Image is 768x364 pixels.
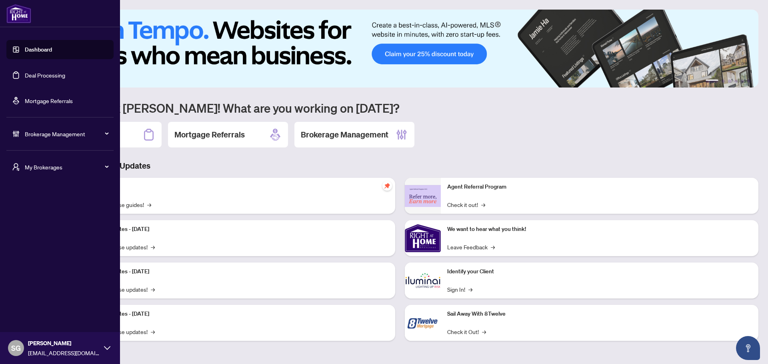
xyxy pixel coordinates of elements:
button: 1 [706,80,718,83]
span: → [151,327,155,336]
img: Slide 0 [42,10,758,88]
button: Open asap [736,336,760,360]
button: 6 [747,80,750,83]
span: → [481,200,485,209]
a: Check it Out!→ [447,327,486,336]
a: Check it out!→ [447,200,485,209]
p: Platform Updates - [DATE] [84,267,389,276]
span: → [147,200,151,209]
span: SG [11,342,21,354]
p: Agent Referral Program [447,183,752,191]
button: 5 [741,80,744,83]
span: → [482,327,486,336]
a: Dashboard [25,46,52,53]
img: Identify your Client [405,263,441,298]
a: Sign In!→ [447,285,472,294]
p: Platform Updates - [DATE] [84,225,389,234]
p: Platform Updates - [DATE] [84,310,389,318]
span: My Brokerages [25,163,108,171]
span: [EMAIL_ADDRESS][DOMAIN_NAME] [28,348,100,357]
img: Sail Away With 8Twelve [405,305,441,341]
a: Mortgage Referrals [25,97,73,104]
span: → [151,285,155,294]
a: Deal Processing [25,72,65,79]
img: logo [6,4,31,23]
h1: Welcome back [PERSON_NAME]! What are you working on [DATE]? [42,100,758,115]
span: [PERSON_NAME] [28,339,100,348]
span: Brokerage Management [25,129,108,138]
span: user-switch [12,163,20,171]
h3: Brokerage & Industry Updates [42,160,758,171]
p: Sail Away With 8Twelve [447,310,752,318]
button: 2 [722,80,725,83]
h2: Mortgage Referrals [174,129,245,140]
p: Self-Help [84,183,389,191]
span: → [151,243,155,251]
span: pushpin [382,181,392,191]
h2: Brokerage Management [301,129,388,140]
span: → [468,285,472,294]
img: We want to hear what you think! [405,220,441,256]
p: Identify your Client [447,267,752,276]
p: We want to hear what you think! [447,225,752,234]
img: Agent Referral Program [405,185,441,207]
button: 4 [734,80,738,83]
a: Leave Feedback→ [447,243,495,251]
button: 3 [728,80,731,83]
span: → [491,243,495,251]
